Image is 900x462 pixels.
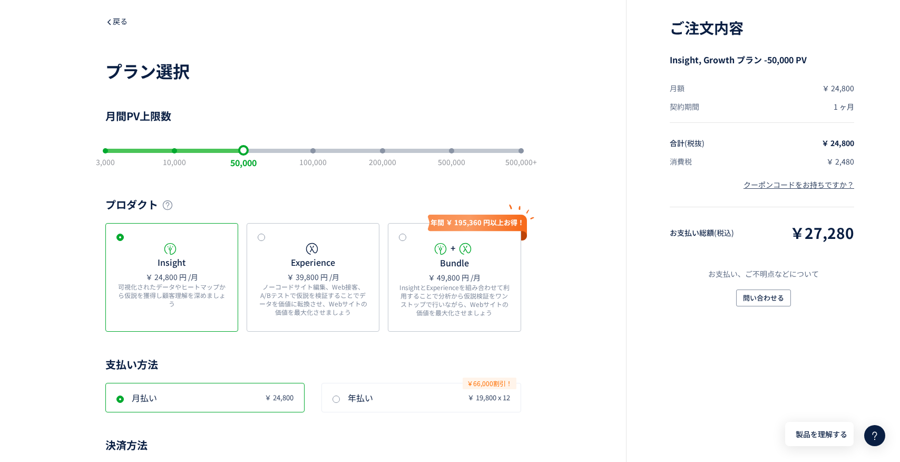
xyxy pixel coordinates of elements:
[145,272,198,282] span: ￥ 24,800 円 /月
[736,290,791,306] button: 問い合わせる
[299,157,327,167] div: 100,000
[744,179,854,190] div: クーポンコードをお持ちですか？
[463,378,516,389] i: ￥66,000割引！
[428,272,481,283] span: ￥ 49,800 円 /月
[399,283,510,317] p: InsightとExperienceを組み合わせて利用することで分析から仮説検証をワンストップで行いながら、Webサイトの価値を最大化させましょう
[438,157,465,167] div: 500,000
[105,59,521,83] h2: プラン選択
[265,391,294,404] i: ￥ 24,800
[834,101,854,112] span: 1 ヶ月
[163,157,186,167] div: 10,000
[258,283,368,316] p: ノーコードサイト編集、Web接客、A/Bテストで仮説を検証することでデータを価値に転換させ、Webサイトの価値を最大化させましょう
[105,357,521,372] h5: 支払い方法
[369,157,396,167] div: 200,000
[670,268,857,279] p: お支払い、ご不明点などについて
[132,391,157,404] i: 月払い
[670,101,699,112] span: 契約期間
[105,140,521,161] div: slider between 1 and 7
[467,391,510,404] i: ￥ 19,800 x 12
[230,157,257,169] div: 50,000
[291,256,335,268] span: Experience
[96,157,115,167] div: 3,000
[105,197,158,213] span: プロダクト
[714,227,734,238] i: (税込)
[505,157,537,167] div: 500,000+
[822,83,854,93] span: ￥ 24,800
[440,257,469,268] span: Bundle
[158,256,185,268] span: Insight
[796,429,847,440] span: 製品を理解する
[116,283,227,308] p: 可視化されたデータやヒートマップから仮説を獲得し顧客理解を深めましょう
[105,438,521,453] h5: 決済方法
[670,227,734,238] span: お支払い総額
[826,156,854,167] span: ￥ 2,480
[105,109,521,124] h5: 月間PV上限数
[821,138,854,148] span: ￥ 24,800
[743,290,784,306] span: 問い合わせる
[670,54,857,66] h4: Insight, Growth プラン -50,000 PV
[684,138,705,148] i: (税抜)
[287,272,339,282] span: ￥ 39,800 円 /月
[670,138,705,148] span: 合計
[670,83,684,93] span: 月額
[670,17,857,38] h2: ご注文内容
[428,215,527,256] div: 年間 ￥ 195,360 円以上お得！
[348,391,373,404] i: 年払い
[790,222,854,243] span: ￥27,280
[670,156,692,167] span: 消費税
[105,16,128,26] span: 戻る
